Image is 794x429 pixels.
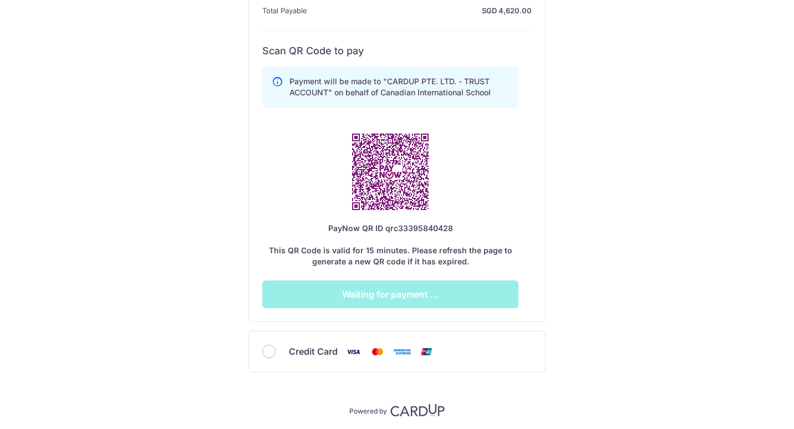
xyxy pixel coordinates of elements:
img: Union Pay [415,345,437,359]
span: PayNow QR ID [328,223,383,233]
p: Payment will be made to "CARDUP PTE. LTD. - TRUST ACCOUNT" on behalf of Canadian International Sc... [289,76,509,98]
p: Powered by [349,405,387,416]
span: Total Payable [262,4,307,17]
strong: SGD 4,620.00 [312,4,532,17]
h6: Scan QR Code to pay [262,44,532,58]
img: Visa [342,345,364,359]
div: This QR Code is valid for 15 minutes. Please refresh the page to generate a new QR code if it has... [262,223,518,267]
img: CardUp [390,404,445,417]
span: Credit Card [289,345,338,358]
img: PayNow QR Code [339,121,441,223]
img: American Express [391,345,413,359]
span: qrc33395840428 [385,223,453,233]
img: Mastercard [367,345,389,359]
div: Credit Card Visa Mastercard American Express Union Pay [262,345,532,359]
